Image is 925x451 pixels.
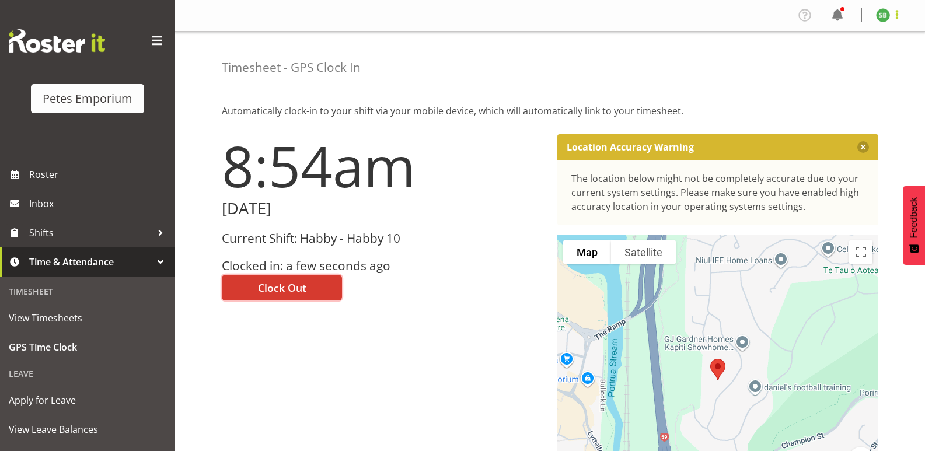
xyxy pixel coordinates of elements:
span: Shifts [29,224,152,242]
button: Close message [857,141,869,153]
button: Toggle fullscreen view [849,240,872,264]
span: View Leave Balances [9,421,166,438]
a: View Leave Balances [3,415,172,444]
h1: 8:54am [222,134,543,197]
h3: Clocked in: a few seconds ago [222,259,543,272]
span: Apply for Leave [9,391,166,409]
h3: Current Shift: Habby - Habby 10 [222,232,543,245]
span: Clock Out [258,280,306,295]
button: Show satellite imagery [611,240,676,264]
a: GPS Time Clock [3,333,172,362]
h2: [DATE] [222,200,543,218]
img: Rosterit website logo [9,29,105,53]
p: Automatically clock-in to your shift via your mobile device, which will automatically link to you... [222,104,878,118]
div: Petes Emporium [43,90,132,107]
h4: Timesheet - GPS Clock In [222,61,361,74]
span: Inbox [29,195,169,212]
span: View Timesheets [9,309,166,327]
div: Leave [3,362,172,386]
p: Location Accuracy Warning [567,141,694,153]
span: Feedback [909,197,919,238]
a: View Timesheets [3,303,172,333]
span: Roster [29,166,169,183]
div: The location below might not be completely accurate due to your current system settings. Please m... [571,172,865,214]
div: Timesheet [3,279,172,303]
span: Time & Attendance [29,253,152,271]
a: Apply for Leave [3,386,172,415]
button: Feedback - Show survey [903,186,925,265]
img: stephanie-burden9828.jpg [876,8,890,22]
button: Clock Out [222,275,342,300]
span: GPS Time Clock [9,338,166,356]
button: Show street map [563,240,611,264]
